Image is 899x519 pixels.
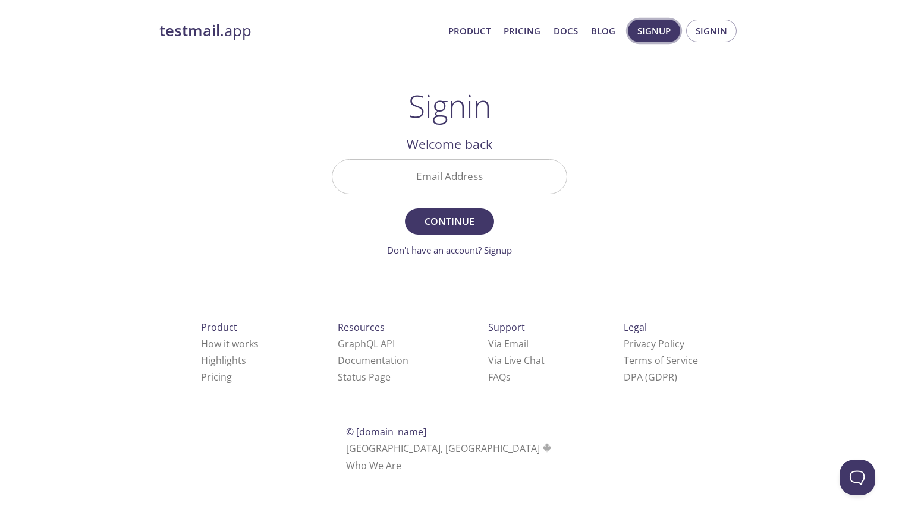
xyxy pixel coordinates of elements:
a: Pricing [504,23,540,39]
a: Documentation [338,354,408,367]
button: Signup [628,20,680,42]
a: Highlights [201,354,246,367]
a: Blog [591,23,615,39]
span: © [DOMAIN_NAME] [346,425,426,438]
a: testmail.app [159,21,439,41]
a: Via Email [488,337,529,350]
a: Via Live Chat [488,354,545,367]
a: FAQ [488,371,511,384]
a: Terms of Service [624,354,698,367]
button: Continue [405,208,494,235]
span: [GEOGRAPHIC_DATA], [GEOGRAPHIC_DATA] [346,442,554,455]
span: Support [488,321,525,334]
a: How it works [201,337,259,350]
span: Continue [418,213,481,230]
a: Who We Are [346,459,401,472]
a: GraphQL API [338,337,395,350]
a: DPA (GDPR) [624,371,677,384]
strong: testmail [159,20,220,41]
a: Privacy Policy [624,337,684,350]
span: s [506,371,511,384]
h2: Welcome back [332,134,567,154]
a: Status Page [338,371,391,384]
button: Signin [686,20,737,42]
a: Product [448,23,491,39]
span: Signup [637,23,671,39]
a: Docs [554,23,578,39]
span: Product [201,321,237,334]
h1: Signin [408,88,491,124]
a: Pricing [201,371,232,384]
span: Signin [696,23,727,39]
span: Resources [338,321,385,334]
a: Don't have an account? Signup [387,244,512,256]
iframe: Help Scout Beacon - Open [840,460,875,495]
span: Legal [624,321,647,334]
